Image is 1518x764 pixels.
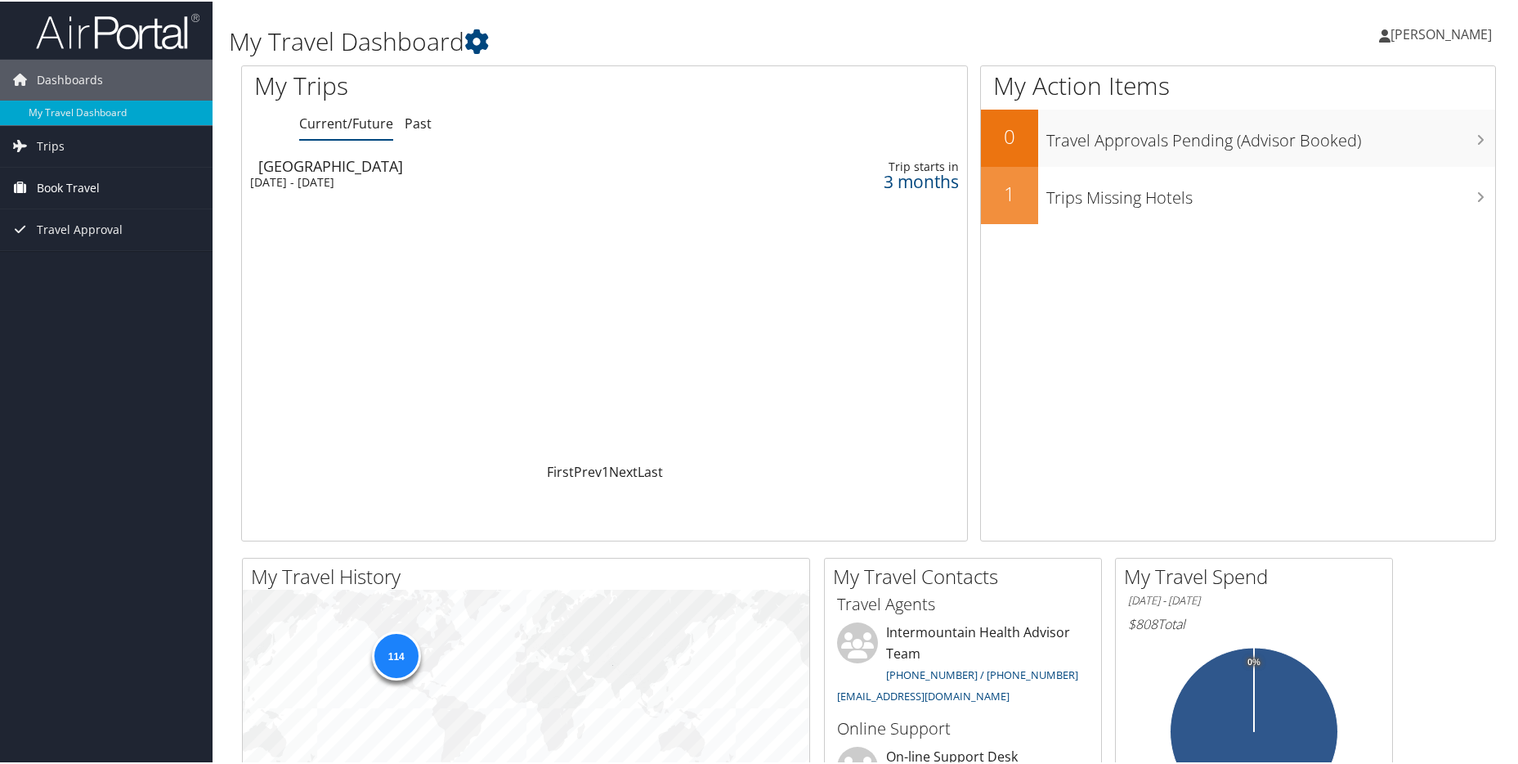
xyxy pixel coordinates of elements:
[981,67,1495,101] h1: My Action Items
[37,124,65,165] span: Trips
[833,561,1101,589] h2: My Travel Contacts
[405,113,432,131] a: Past
[638,461,663,479] a: Last
[981,121,1038,149] h2: 0
[981,165,1495,222] a: 1Trips Missing Hotels
[837,687,1010,702] a: [EMAIL_ADDRESS][DOMAIN_NAME]
[1128,613,1380,631] h6: Total
[1390,24,1492,42] span: [PERSON_NAME]
[776,173,959,187] div: 3 months
[258,157,687,172] div: [GEOGRAPHIC_DATA]
[574,461,602,479] a: Prev
[1128,613,1158,631] span: $808
[37,166,100,207] span: Book Travel
[254,67,653,101] h1: My Trips
[1379,8,1508,57] a: [PERSON_NAME]
[547,461,574,479] a: First
[602,461,609,479] a: 1
[251,561,809,589] h2: My Travel History
[829,621,1097,708] li: Intermountain Health Advisor Team
[371,630,420,679] div: 114
[37,58,103,99] span: Dashboards
[837,591,1089,614] h3: Travel Agents
[250,173,679,188] div: [DATE] - [DATE]
[981,108,1495,165] a: 0Travel Approvals Pending (Advisor Booked)
[1046,119,1495,151] h3: Travel Approvals Pending (Advisor Booked)
[886,666,1078,681] a: [PHONE_NUMBER] / [PHONE_NUMBER]
[837,716,1089,739] h3: Online Support
[1247,656,1261,666] tspan: 0%
[37,208,123,249] span: Travel Approval
[609,461,638,479] a: Next
[776,158,959,173] div: Trip starts in
[981,178,1038,206] h2: 1
[1046,177,1495,208] h3: Trips Missing Hotels
[36,11,199,49] img: airportal-logo.png
[1124,561,1392,589] h2: My Travel Spend
[299,113,393,131] a: Current/Future
[229,23,1081,57] h1: My Travel Dashboard
[1128,591,1380,607] h6: [DATE] - [DATE]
